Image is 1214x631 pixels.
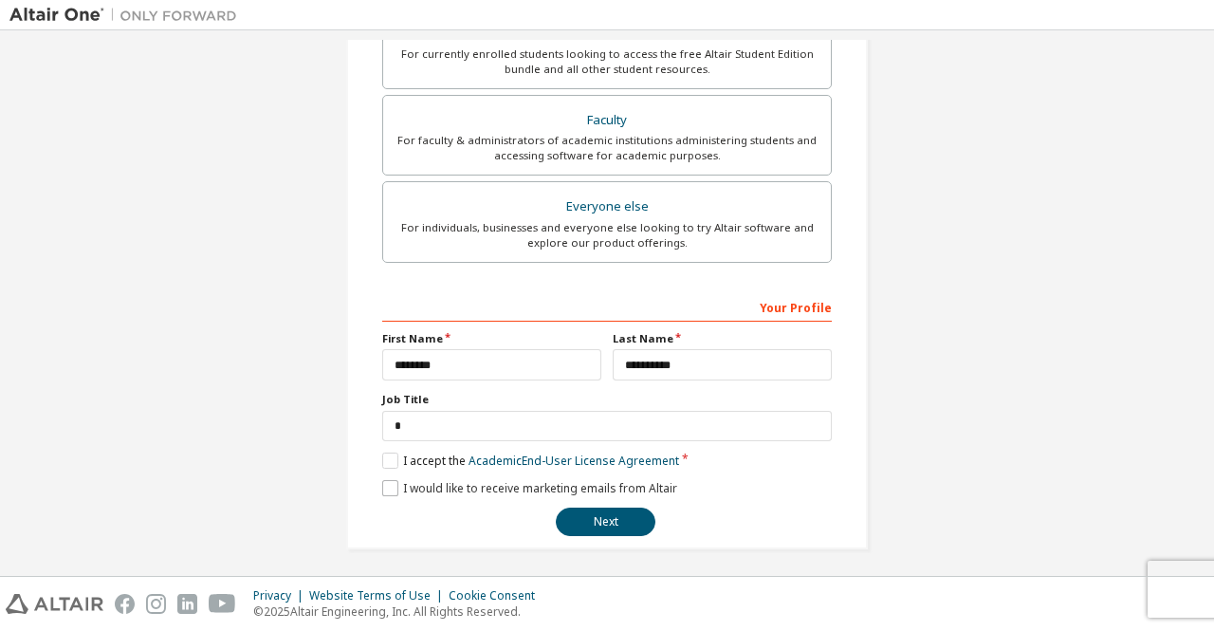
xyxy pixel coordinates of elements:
[177,594,197,614] img: linkedin.svg
[449,588,546,603] div: Cookie Consent
[395,107,819,134] div: Faculty
[382,392,832,407] label: Job Title
[253,603,546,620] p: © 2025 Altair Engineering, Inc. All Rights Reserved.
[395,133,819,163] div: For faculty & administrators of academic institutions administering students and accessing softwa...
[382,480,677,496] label: I would like to receive marketing emails from Altair
[395,46,819,77] div: For currently enrolled students looking to access the free Altair Student Edition bundle and all ...
[556,508,655,536] button: Next
[209,594,236,614] img: youtube.svg
[395,194,819,220] div: Everyone else
[6,594,103,614] img: altair_logo.svg
[382,291,832,322] div: Your Profile
[115,594,135,614] img: facebook.svg
[395,220,819,251] div: For individuals, businesses and everyone else looking to try Altair software and explore our prod...
[9,6,247,25] img: Altair One
[309,588,449,603] div: Website Terms of Use
[253,588,309,603] div: Privacy
[382,453,679,469] label: I accept the
[613,331,832,346] label: Last Name
[382,331,601,346] label: First Name
[146,594,166,614] img: instagram.svg
[469,453,679,469] a: Academic End-User License Agreement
